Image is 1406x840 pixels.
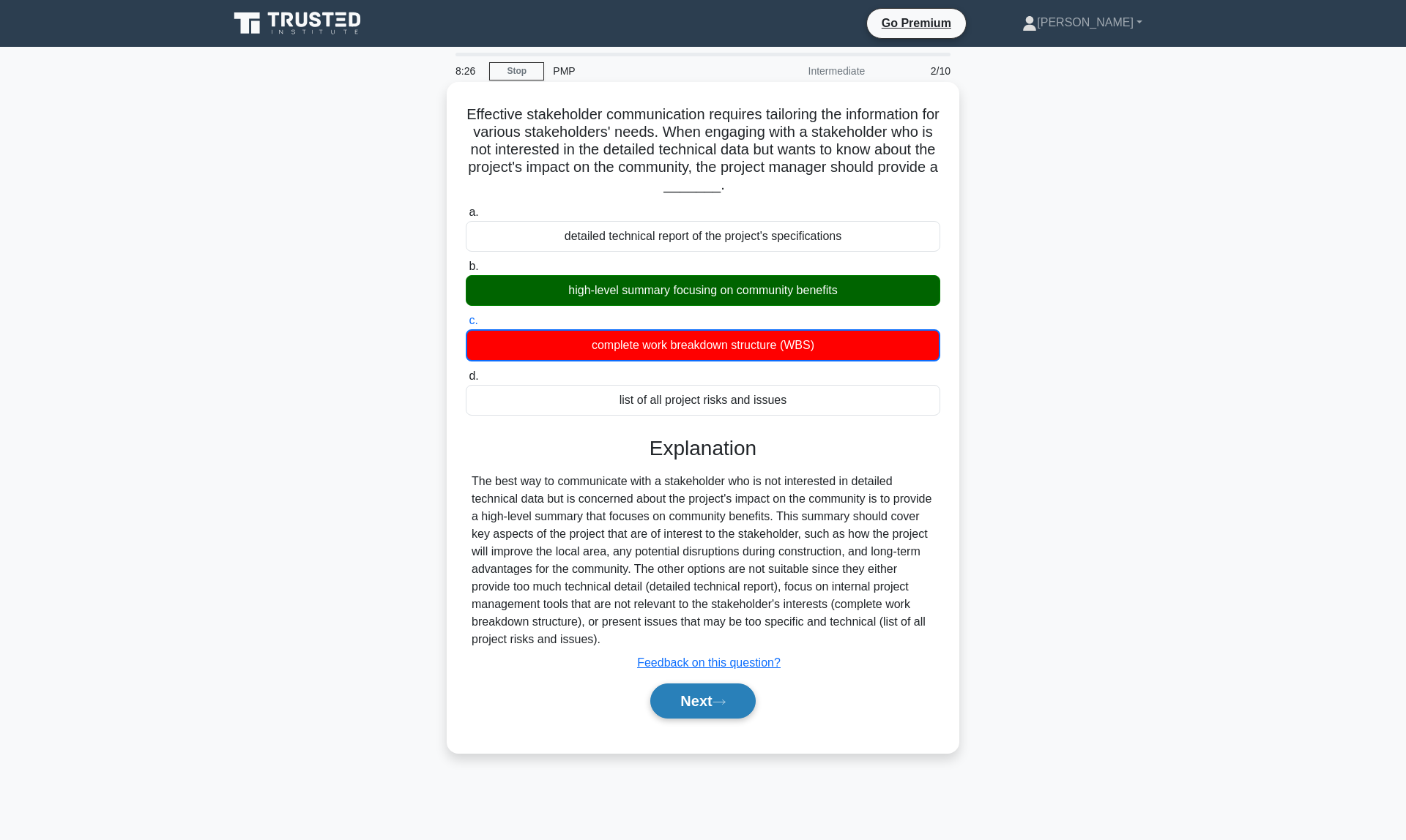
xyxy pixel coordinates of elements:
[489,62,544,80] a: Stop
[464,105,942,195] h5: Effective stakeholder communication requires tailoring the information for various stakeholders' ...
[466,221,940,252] div: detailed technical report of the project's specifications
[637,656,781,669] a: Feedback on this question?
[745,56,874,86] div: Intermediate
[466,275,940,306] div: high-level summary focusing on community benefits
[874,56,959,86] div: 2/10
[873,14,960,32] a: Go Premium
[466,385,940,416] div: list of all project risks and issues
[469,314,477,326] span: c.
[469,260,478,272] span: b.
[987,8,1178,37] a: [PERSON_NAME]
[469,206,478,218] span: a.
[544,56,745,86] div: PMP
[466,329,940,361] div: complete work breakdown structure (WBS)
[469,370,478,382] span: d.
[447,56,489,86] div: 8:26
[475,436,931,461] h3: Explanation
[472,473,934,648] div: The best way to communicate with a stakeholder who is not interested in detailed technical data b...
[650,683,755,719] button: Next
